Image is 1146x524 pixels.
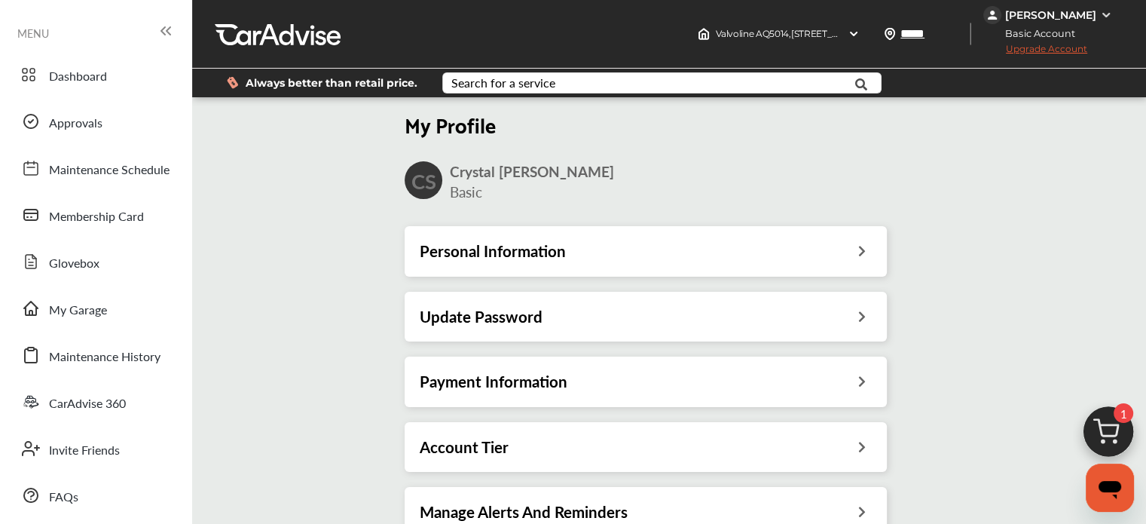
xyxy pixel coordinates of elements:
[49,301,107,320] span: My Garage
[14,195,177,234] a: Membership Card
[14,476,177,515] a: FAQs
[14,382,177,421] a: CarAdvise 360
[716,28,1020,39] span: Valvoline AQ5014 , [STREET_ADDRESS] [GEOGRAPHIC_DATA] , NY 14304
[1114,403,1133,423] span: 1
[970,23,971,45] img: header-divider.bc55588e.svg
[1086,464,1134,512] iframe: Button to launch messaging window
[411,167,436,194] h2: CS
[227,76,238,89] img: dollor_label_vector.a70140d1.svg
[420,437,509,457] h3: Account Tier
[49,254,99,274] span: Glovebox
[1005,8,1096,22] div: [PERSON_NAME]
[420,372,567,391] h3: Payment Information
[14,102,177,141] a: Approvals
[49,394,126,414] span: CarAdvise 360
[420,502,628,522] h3: Manage Alerts And Reminders
[450,161,614,182] span: Crystal [PERSON_NAME]
[983,43,1087,62] span: Upgrade Account
[983,6,1001,24] img: jVpblrzwTbfkPYzPPzSLxeg0AAAAASUVORK5CYII=
[49,488,78,507] span: FAQs
[246,78,417,88] span: Always better than retail price.
[14,55,177,94] a: Dashboard
[420,307,542,326] h3: Update Password
[14,429,177,468] a: Invite Friends
[884,28,896,40] img: location_vector.a44bc228.svg
[14,149,177,188] a: Maintenance Schedule
[49,114,102,133] span: Approvals
[451,77,555,89] div: Search for a service
[698,28,710,40] img: header-home-logo.8d720a4f.svg
[14,242,177,281] a: Glovebox
[405,111,887,137] h2: My Profile
[1072,400,1144,472] img: cart_icon.3d0951e8.svg
[985,26,1086,41] span: Basic Account
[14,336,177,375] a: Maintenance History
[14,289,177,328] a: My Garage
[49,207,144,227] span: Membership Card
[49,67,107,87] span: Dashboard
[848,28,860,40] img: header-down-arrow.9dd2ce7d.svg
[1100,9,1112,21] img: WGsFRI8htEPBVLJbROoPRyZpYNWhNONpIPPETTm6eUC0GeLEiAAAAAElFTkSuQmCC
[420,241,566,261] h3: Personal Information
[450,182,482,202] span: Basic
[49,348,160,367] span: Maintenance History
[17,27,49,39] span: MENU
[49,161,170,180] span: Maintenance Schedule
[49,441,120,461] span: Invite Friends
